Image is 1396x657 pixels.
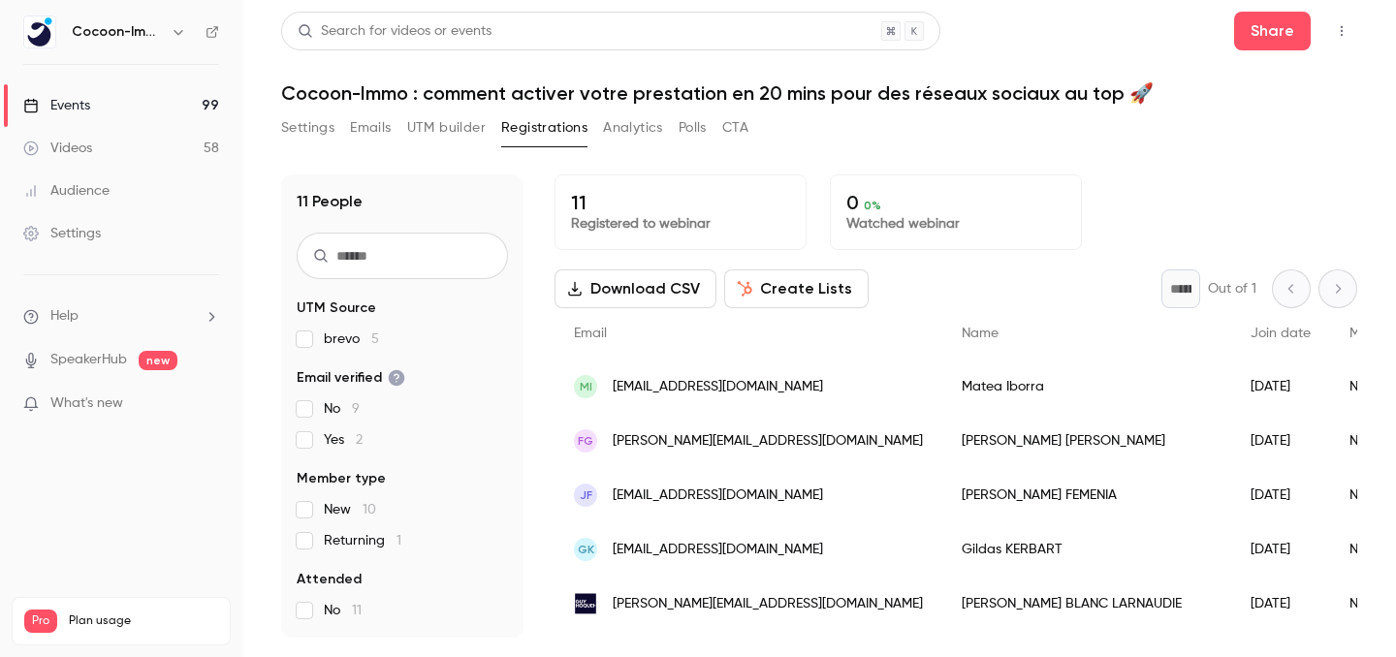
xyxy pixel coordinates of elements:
h1: Cocoon-Immo : comment activer votre prestation en 20 mins pour des réseaux sociaux au top 🚀 [281,81,1357,105]
span: [PERSON_NAME][EMAIL_ADDRESS][DOMAIN_NAME] [613,431,923,452]
div: [DATE] [1231,414,1330,468]
button: Registrations [501,112,587,143]
span: [PERSON_NAME][EMAIL_ADDRESS][DOMAIN_NAME] [613,594,923,614]
div: [DATE] [1231,360,1330,414]
p: Registered to webinar [571,214,790,234]
iframe: Noticeable Trigger [196,395,219,413]
p: Out of 1 [1208,279,1256,298]
span: Name [962,327,999,340]
h6: Cocoon-Immo [72,22,163,42]
span: GK [578,541,594,558]
span: Yes [324,430,363,450]
span: 0 % [864,199,881,212]
span: Join date [1251,327,1311,340]
span: Member type [297,469,386,488]
button: UTM builder [407,112,486,143]
span: new [139,351,177,370]
span: Email verified [297,368,405,388]
span: 11 [352,604,362,617]
button: Settings [281,112,334,143]
span: Pro [24,610,57,633]
button: Emails [350,112,391,143]
div: Settings [23,224,101,243]
button: Download CSV [555,269,716,308]
div: Audience [23,181,110,201]
button: Polls [679,112,707,143]
div: Videos [23,139,92,158]
span: FG [578,432,593,450]
span: 5 [371,332,379,346]
img: Cocoon-Immo [24,16,55,47]
p: 0 [846,191,1065,214]
div: [DATE] [1231,468,1330,522]
span: [EMAIL_ADDRESS][DOMAIN_NAME] [613,540,823,560]
div: [DATE] [1231,522,1330,577]
span: MI [580,378,592,395]
h1: 11 People [297,190,363,213]
span: Help [50,306,79,327]
p: Watched webinar [846,214,1065,234]
div: Events [23,96,90,115]
span: No [324,399,360,419]
span: Email [574,327,607,340]
span: New [324,500,376,519]
div: [DATE] [1231,577,1330,631]
div: Matea Iborra [942,360,1231,414]
span: 10 [363,503,376,516]
span: Attended [297,570,362,589]
li: help-dropdown-opener [23,306,219,327]
span: UTM Source [297,298,376,318]
div: Search for videos or events [298,21,492,42]
button: Create Lists [724,269,869,308]
span: 1 [397,534,401,547]
p: 11 [571,191,790,214]
button: CTA [722,112,748,143]
div: [PERSON_NAME] FEMENIA [942,468,1231,522]
a: SpeakerHub [50,350,127,370]
span: [EMAIL_ADDRESS][DOMAIN_NAME] [613,485,823,506]
img: guyhoquet.com [574,592,597,615]
span: What's new [50,393,123,414]
div: [PERSON_NAME] [PERSON_NAME] [942,414,1231,468]
span: Returning [324,531,401,550]
span: No [324,601,362,620]
span: [EMAIL_ADDRESS][DOMAIN_NAME] [613,377,823,397]
span: Plan usage [69,613,218,629]
span: 9 [352,402,360,416]
div: [PERSON_NAME] BLANC LARNAUDIE [942,577,1231,631]
span: brevo [324,329,379,349]
span: 2 [356,433,363,447]
button: Share [1234,12,1311,50]
button: Analytics [603,112,663,143]
span: JF [580,486,592,504]
div: Gildas KERBART [942,522,1231,577]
